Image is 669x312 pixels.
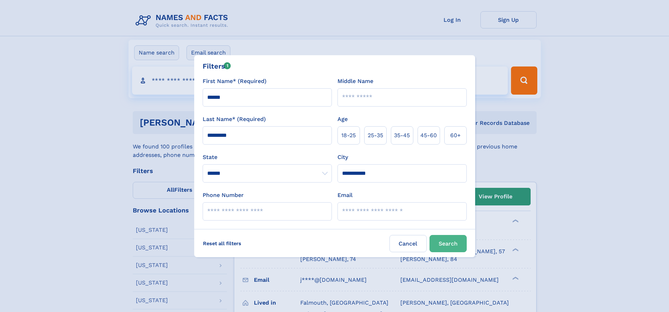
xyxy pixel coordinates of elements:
label: Phone Number [203,191,244,199]
span: 25‑35 [368,131,383,140]
label: City [337,153,348,161]
label: Last Name* (Required) [203,115,266,123]
button: Search [429,235,467,252]
span: 35‑45 [394,131,410,140]
label: State [203,153,332,161]
label: First Name* (Required) [203,77,267,85]
label: Age [337,115,348,123]
label: Cancel [389,235,427,252]
label: Email [337,191,353,199]
label: Middle Name [337,77,373,85]
label: Reset all filters [198,235,246,252]
div: Filters [203,61,231,71]
span: 18‑25 [341,131,356,140]
span: 45‑60 [420,131,437,140]
span: 60+ [450,131,461,140]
